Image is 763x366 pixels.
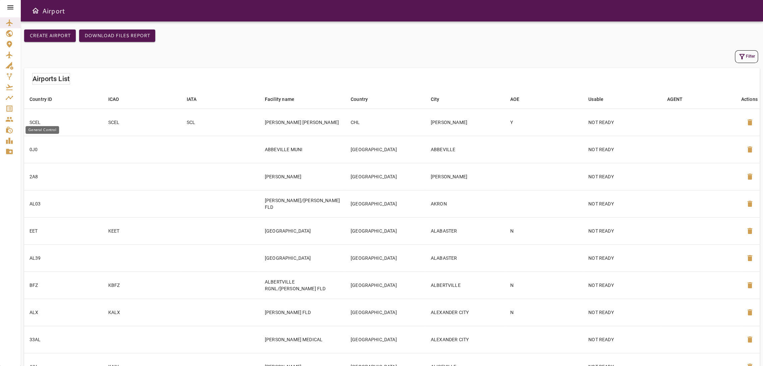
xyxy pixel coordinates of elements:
[259,271,345,299] td: ALBERTVILLE RGNL/[PERSON_NAME] FLD
[108,95,119,103] div: ICAO
[746,145,754,154] span: delete
[588,119,656,126] p: NOT READY
[742,169,758,185] button: Delete Airport
[425,190,505,217] td: AKRON
[505,109,583,136] td: Y
[742,114,758,130] button: Delete Airport
[24,136,103,163] td: 0J0
[103,299,181,326] td: KALX
[746,254,754,262] span: delete
[588,336,656,343] p: NOT READY
[24,29,76,42] button: Create airport
[425,109,505,136] td: [PERSON_NAME]
[425,299,505,326] td: ALEXANDER CITY
[588,228,656,234] p: NOT READY
[588,173,656,180] p: NOT READY
[181,109,259,136] td: SCL
[345,109,425,136] td: CHL
[259,326,345,353] td: [PERSON_NAME] MEDICAL
[505,271,583,299] td: N
[345,299,425,326] td: [GEOGRAPHIC_DATA]
[588,309,656,316] p: NOT READY
[103,217,181,244] td: KEET
[425,244,505,271] td: ALABASTER
[24,326,103,353] td: 33AL
[265,95,294,103] div: Facility name
[33,73,70,84] h6: Airports List
[742,304,758,320] button: Delete Airport
[345,190,425,217] td: [GEOGRAPHIC_DATA]
[425,217,505,244] td: ALABASTER
[186,95,205,103] span: IATA
[746,118,754,126] span: delete
[746,308,754,316] span: delete
[30,95,52,103] div: Country ID
[667,95,691,103] span: AGENT
[742,223,758,239] button: Delete Airport
[425,136,505,163] td: ABBEVILLE
[510,95,528,103] span: AOE
[24,109,103,136] td: SCEL
[24,217,103,244] td: EET
[746,173,754,181] span: delete
[667,95,683,103] div: AGENT
[79,29,155,42] button: Download Files Report
[259,299,345,326] td: [PERSON_NAME] FLD
[24,299,103,326] td: ALX
[351,95,368,103] div: Country
[742,277,758,293] button: Delete Airport
[735,50,758,63] button: Filter
[259,244,345,271] td: [GEOGRAPHIC_DATA]
[103,271,181,299] td: KBFZ
[746,281,754,289] span: delete
[259,163,345,190] td: [PERSON_NAME]
[742,331,758,348] button: Delete Airport
[351,95,376,103] span: Country
[746,200,754,208] span: delete
[746,335,754,344] span: delete
[25,126,59,134] div: General Control
[588,146,656,153] p: NOT READY
[265,95,303,103] span: Facility name
[742,250,758,266] button: Delete Airport
[510,95,519,103] div: AOE
[259,190,345,217] td: [PERSON_NAME]/[PERSON_NAME] FLD
[345,217,425,244] td: [GEOGRAPHIC_DATA]
[108,95,128,103] span: ICAO
[29,4,42,17] button: Open drawer
[259,109,345,136] td: [PERSON_NAME] [PERSON_NAME]
[505,217,583,244] td: N
[30,95,61,103] span: Country ID
[505,299,583,326] td: N
[103,109,181,136] td: SCEL
[588,255,656,261] p: NOT READY
[186,95,196,103] div: IATA
[425,326,505,353] td: ALEXANDER CITY
[42,5,65,16] h6: Airport
[345,244,425,271] td: [GEOGRAPHIC_DATA]
[24,163,103,190] td: 2A8
[345,271,425,299] td: [GEOGRAPHIC_DATA]
[742,196,758,212] button: Delete Airport
[345,163,425,190] td: [GEOGRAPHIC_DATA]
[259,217,345,244] td: [GEOGRAPHIC_DATA]
[431,95,439,103] div: City
[588,95,603,103] div: Usable
[588,95,612,103] span: Usable
[742,141,758,158] button: Delete Airport
[588,282,656,289] p: NOT READY
[345,136,425,163] td: [GEOGRAPHIC_DATA]
[588,200,656,207] p: NOT READY
[746,227,754,235] span: delete
[24,190,103,217] td: AL03
[431,95,448,103] span: City
[425,163,505,190] td: [PERSON_NAME]
[24,271,103,299] td: BFZ
[345,326,425,353] td: [GEOGRAPHIC_DATA]
[259,136,345,163] td: ABBEVILLE MUNI
[24,244,103,271] td: AL39
[425,271,505,299] td: ALBERTVILLE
